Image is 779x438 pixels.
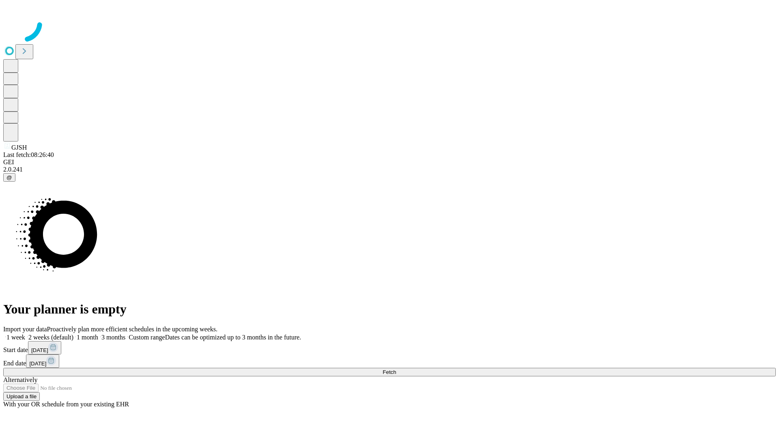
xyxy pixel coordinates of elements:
[3,302,776,317] h1: Your planner is empty
[3,341,776,354] div: Start date
[3,173,15,182] button: @
[3,392,40,401] button: Upload a file
[383,369,396,375] span: Fetch
[28,341,61,354] button: [DATE]
[3,376,37,383] span: Alternatively
[28,334,73,341] span: 2 weeks (default)
[3,151,54,158] span: Last fetch: 08:26:40
[47,326,217,333] span: Proactively plan more efficient schedules in the upcoming weeks.
[3,159,776,166] div: GEI
[29,361,46,367] span: [DATE]
[31,347,48,353] span: [DATE]
[3,354,776,368] div: End date
[26,354,59,368] button: [DATE]
[3,401,129,408] span: With your OR schedule from your existing EHR
[3,326,47,333] span: Import your data
[129,334,165,341] span: Custom range
[77,334,98,341] span: 1 month
[6,174,12,180] span: @
[3,368,776,376] button: Fetch
[6,334,25,341] span: 1 week
[165,334,301,341] span: Dates can be optimized up to 3 months in the future.
[3,166,776,173] div: 2.0.241
[11,144,27,151] span: GJSH
[101,334,125,341] span: 3 months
